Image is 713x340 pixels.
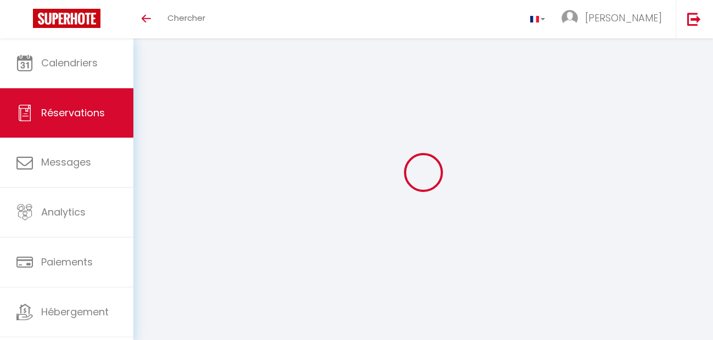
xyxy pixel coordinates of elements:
[41,56,98,70] span: Calendriers
[687,12,701,26] img: logout
[41,255,93,269] span: Paiements
[41,106,105,120] span: Réservations
[33,9,100,28] img: Super Booking
[41,155,91,169] span: Messages
[562,10,578,26] img: ...
[41,205,86,219] span: Analytics
[585,11,662,25] span: [PERSON_NAME]
[167,12,205,24] span: Chercher
[41,305,109,319] span: Hébergement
